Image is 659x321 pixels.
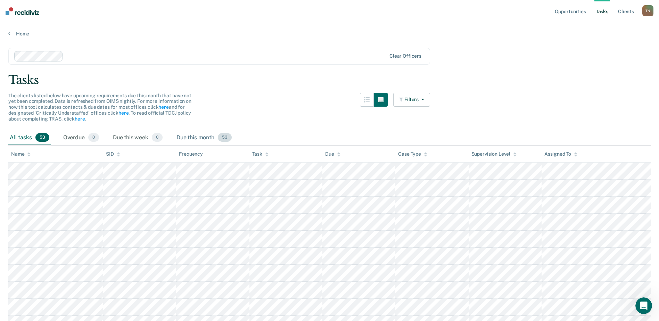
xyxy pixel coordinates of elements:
div: Task [252,151,269,157]
div: Due this month53 [175,130,233,146]
span: The clients listed below have upcoming requirements due this month that have not yet been complet... [8,93,191,122]
div: Overdue0 [62,130,100,146]
img: Recidiviz [6,7,39,15]
iframe: Intercom live chat [635,297,652,314]
button: Filters [393,93,430,107]
div: T N [642,5,653,16]
div: SID [106,151,120,157]
div: Clear officers [389,53,421,59]
div: All tasks53 [8,130,51,146]
div: Due this week0 [112,130,164,146]
span: 53 [218,133,232,142]
a: here [118,110,129,116]
a: here [75,116,85,122]
div: Tasks [8,73,651,87]
span: 0 [88,133,99,142]
span: 53 [35,133,49,142]
a: Home [8,31,651,37]
div: Assigned To [544,151,577,157]
span: 0 [152,133,163,142]
button: TN [642,5,653,16]
div: Supervision Level [471,151,517,157]
div: Name [11,151,31,157]
div: Due [325,151,340,157]
div: Case Type [398,151,427,157]
a: here [158,104,168,110]
div: Frequency [179,151,203,157]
